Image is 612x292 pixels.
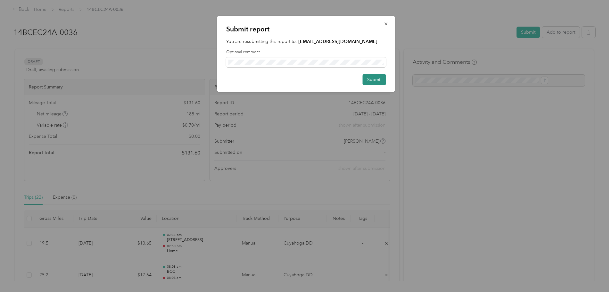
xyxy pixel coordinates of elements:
label: Optional comment [226,49,386,55]
p: Submit report [226,25,386,34]
p: You are resubmitting this report to: [226,38,386,45]
strong: [EMAIL_ADDRESS][DOMAIN_NAME] [298,39,377,44]
iframe: Everlance-gr Chat Button Frame [576,256,612,292]
button: Submit [363,74,386,85]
